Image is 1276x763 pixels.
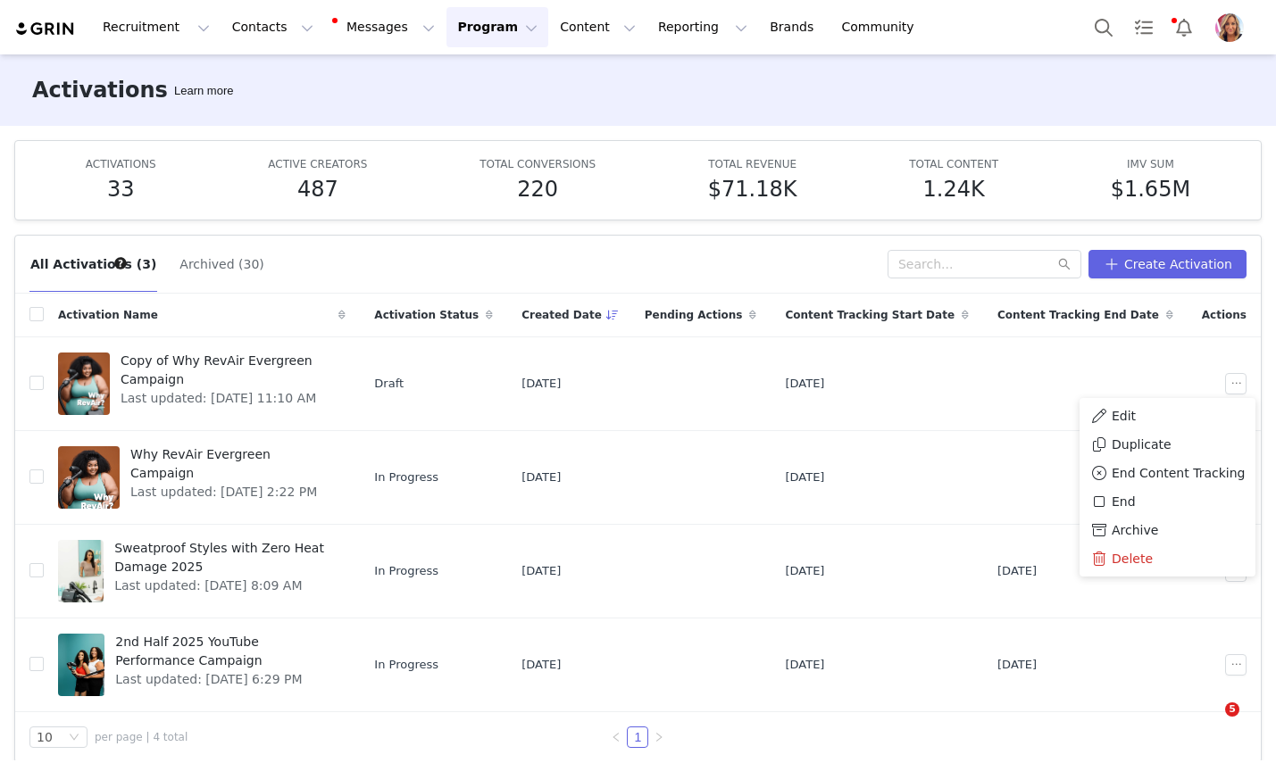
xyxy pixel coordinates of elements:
span: [DATE] [785,656,824,674]
span: Created Date [521,307,602,323]
button: Messages [325,7,446,47]
span: [DATE] [521,469,561,486]
span: Last updated: [DATE] 6:29 PM [115,670,335,689]
a: 1 [628,727,647,747]
a: Why RevAir Evergreen CampaignLast updated: [DATE] 2:22 PM [58,442,346,513]
div: Tooltip anchor [113,255,129,271]
span: Content Tracking Start Date [785,307,955,323]
div: Tooltip anchor [171,82,237,100]
a: Community [831,7,933,47]
h5: 487 [297,173,338,205]
span: [DATE] [521,562,561,580]
span: Delete [1112,549,1153,568]
span: [DATE] [521,656,561,674]
span: [DATE] [521,375,561,393]
span: 2nd Half 2025 YouTube Performance Campaign [115,633,335,670]
input: Search... [888,250,1081,278]
button: Create Activation [1088,250,1247,278]
span: Copy of Why RevAir Evergreen Campaign [121,352,335,389]
button: Content [549,7,646,47]
a: Brands [759,7,830,47]
span: ACTIVATIONS [86,158,156,170]
i: icon: search [1058,258,1071,270]
button: Profile [1205,13,1262,42]
a: Tasks [1124,7,1163,47]
span: Sweatproof Styles with Zero Heat Damage 2025 [114,539,335,576]
span: Last updated: [DATE] 8:09 AM [114,576,335,595]
button: All Activations (3) [29,250,157,278]
div: 10 [37,727,53,747]
i: icon: left [611,732,621,742]
button: Search [1084,7,1123,47]
span: In Progress [374,562,438,580]
span: Activation Name [58,307,158,323]
li: 1 [627,726,648,748]
span: End Content Tracking [1112,463,1245,483]
button: Program [446,7,548,47]
span: Content Tracking End Date [997,307,1159,323]
span: [DATE] [997,656,1037,674]
button: Notifications [1164,7,1204,47]
div: Actions [1188,296,1261,334]
img: 755fb5b9-f341-45a5-92cc-5b20cac555f4.jpg [1215,13,1244,42]
span: TOTAL REVENUE [708,158,796,170]
i: icon: down [69,732,79,744]
span: [DATE] [785,375,824,393]
span: [DATE] [785,562,824,580]
i: icon: right [654,732,664,742]
span: Why RevAir Evergreen Campaign [130,445,335,483]
span: Duplicate [1112,435,1172,454]
button: Recruitment [92,7,221,47]
span: per page | 4 total [95,729,188,745]
span: Archive [1112,520,1158,540]
span: TOTAL CONVERSIONS [480,158,596,170]
span: Edit [1112,406,1136,426]
a: Sweatproof Styles with Zero Heat Damage 2025Last updated: [DATE] 8:09 AM [58,535,346,607]
span: In Progress [374,656,438,674]
span: Activation Status [374,307,479,323]
h3: Activations [32,74,168,106]
button: Reporting [647,7,758,47]
span: In Progress [374,469,438,486]
span: ACTIVE CREATORS [268,158,367,170]
li: Next Page [648,726,670,748]
iframe: Intercom live chat [1188,702,1231,745]
h5: $1.65M [1111,173,1190,205]
span: [DATE] [997,562,1037,580]
span: Last updated: [DATE] 2:22 PM [130,483,335,502]
h5: 1.24K [923,173,985,205]
span: [DATE] [785,469,824,486]
span: IMV SUM [1127,158,1174,170]
span: 5 [1225,702,1239,717]
span: End [1112,492,1136,511]
h5: $71.18K [708,173,797,205]
h5: 220 [517,173,558,205]
a: 2nd Half 2025 YouTube Performance CampaignLast updated: [DATE] 6:29 PM [58,629,346,701]
span: Pending Actions [645,307,743,323]
span: Last updated: [DATE] 11:10 AM [121,389,335,408]
a: Copy of Why RevAir Evergreen CampaignLast updated: [DATE] 11:10 AM [58,348,346,419]
li: Previous Page [605,726,627,748]
button: Contacts [221,7,324,47]
h5: 33 [107,173,135,205]
img: grin logo [14,21,77,37]
span: TOTAL CONTENT [909,158,998,170]
button: Archived (30) [179,250,264,278]
span: Draft [374,375,404,393]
